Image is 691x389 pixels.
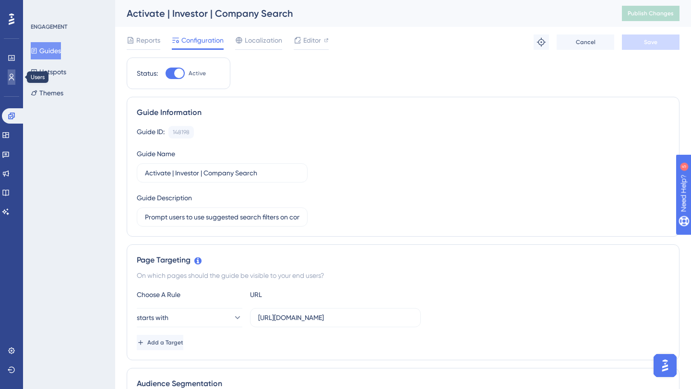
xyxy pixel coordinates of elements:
[147,339,183,346] span: Add a Target
[137,312,168,323] span: starts with
[31,63,66,80] button: Hotspots
[137,192,192,204] div: Guide Description
[127,7,598,20] div: Activate | Investor | Company Search
[137,126,165,138] div: Guide ID:
[145,212,299,222] input: Type your Guide’s Description here
[258,312,413,323] input: yourwebsite.com/path
[31,84,63,102] button: Themes
[137,335,183,350] button: Add a Target
[137,289,242,300] div: Choose A Rule
[31,42,61,59] button: Guides
[137,148,175,160] div: Guide Name
[250,289,356,300] div: URL
[189,69,206,77] span: Active
[145,168,299,178] input: Type your Guide’s Name here
[31,23,67,31] div: ENGAGEMENT
[622,6,679,21] button: Publish Changes
[137,308,242,327] button: starts with
[137,68,158,79] div: Status:
[245,34,282,46] span: Localization
[137,107,669,118] div: Guide Information
[651,351,679,380] iframe: UserGuiding AI Assistant Launcher
[137,270,669,281] div: On which pages should the guide be visible to your end users?
[557,34,614,50] button: Cancel
[23,2,60,14] span: Need Help?
[576,38,596,46] span: Cancel
[67,5,70,12] div: 5
[137,254,669,266] div: Page Targeting
[303,34,321,46] span: Editor
[628,10,674,17] span: Publish Changes
[173,128,190,136] div: 148198
[136,34,160,46] span: Reports
[644,38,657,46] span: Save
[181,34,224,46] span: Configuration
[622,34,679,50] button: Save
